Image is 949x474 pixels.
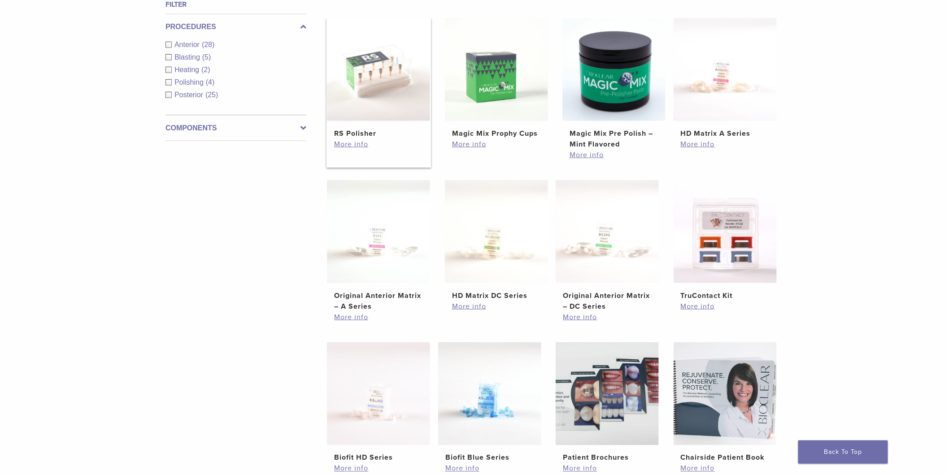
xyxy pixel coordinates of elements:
span: Posterior [174,91,205,99]
a: Chairside Patient BookChairside Patient Book [673,342,778,463]
h2: HD Matrix A Series [681,128,770,139]
a: Biofit Blue SeriesBiofit Blue Series [438,342,542,463]
span: Blasting [174,53,202,61]
img: Magic Mix Prophy Cups [445,18,548,121]
span: (28) [202,41,214,48]
img: Original Anterior Matrix - DC Series [556,180,659,283]
a: Biofit HD SeriesBiofit HD Series [326,342,431,463]
a: TruContact KitTruContact Kit [673,180,778,301]
a: More info [563,312,652,323]
span: Heating [174,66,201,73]
a: More info [570,150,658,160]
a: Magic Mix Pre Polish - Mint FlavoredMagic Mix Pre Polish – Mint Flavored [562,18,666,150]
a: Original Anterior Matrix - DC SeriesOriginal Anterior Matrix – DC Series [555,180,660,312]
img: Magic Mix Pre Polish - Mint Flavored [562,18,666,121]
h2: Chairside Patient Book [681,452,770,463]
a: More info [452,139,541,150]
a: Back To Top [798,440,888,464]
img: RS Polisher [327,18,430,121]
a: More info [334,312,423,323]
span: Anterior [174,41,202,48]
img: Biofit HD Series [327,342,430,445]
h2: Biofit Blue Series [445,452,534,463]
h2: HD Matrix DC Series [452,290,541,301]
h2: Original Anterior Matrix – A Series [334,290,423,312]
h2: Magic Mix Prophy Cups [452,128,541,139]
h2: Biofit HD Series [334,452,423,463]
a: Magic Mix Prophy CupsMagic Mix Prophy Cups [444,18,549,139]
a: HD Matrix DC SeriesHD Matrix DC Series [444,180,549,301]
h2: Original Anterior Matrix – DC Series [563,290,652,312]
a: More info [563,463,652,474]
h2: Magic Mix Pre Polish – Mint Flavored [570,128,658,150]
img: HD Matrix DC Series [445,180,548,283]
a: More info [681,139,770,150]
span: Polishing [174,78,206,86]
span: (2) [201,66,210,73]
a: Patient BrochuresPatient Brochures [555,342,660,463]
label: Components [165,123,306,134]
img: HD Matrix A Series [674,18,777,121]
img: Biofit Blue Series [438,342,541,445]
a: Original Anterior Matrix - A SeriesOriginal Anterior Matrix – A Series [326,180,431,312]
img: Original Anterior Matrix - A Series [327,180,430,283]
a: More info [452,301,541,312]
span: (4) [206,78,215,86]
img: Patient Brochures [556,342,659,445]
span: (25) [205,91,218,99]
a: More info [334,139,423,150]
img: Chairside Patient Book [674,342,777,445]
a: More info [681,463,770,474]
a: More info [681,301,770,312]
a: More info [334,463,423,474]
h2: TruContact Kit [681,290,770,301]
h2: RS Polisher [334,128,423,139]
label: Procedures [165,22,306,32]
img: TruContact Kit [674,180,777,283]
a: HD Matrix A SeriesHD Matrix A Series [673,18,778,139]
a: More info [445,463,534,474]
a: RS PolisherRS Polisher [326,18,431,139]
h2: Patient Brochures [563,452,652,463]
span: (5) [202,53,211,61]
